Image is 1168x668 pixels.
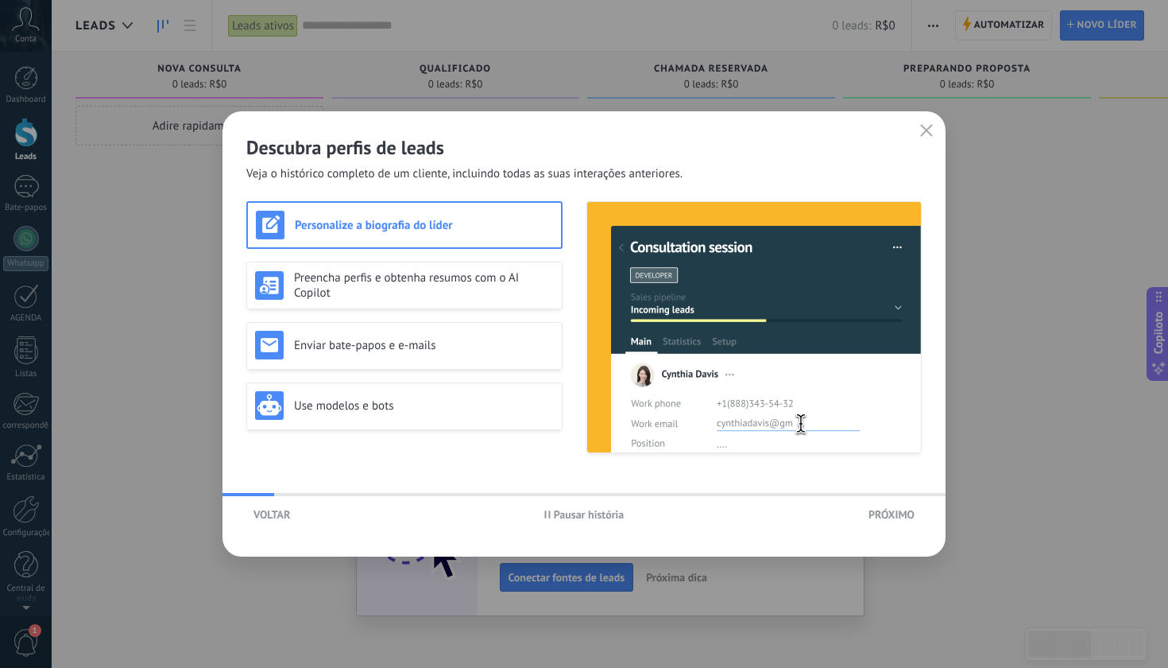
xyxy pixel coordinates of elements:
h3: Personalize a biografia do líder [295,218,553,233]
button: VOLTAR [246,503,297,526]
span: Pausar história [554,509,625,520]
span: Veja o histórico completo de um cliente, incluindo todas as suas interações anteriores. [246,166,683,182]
button: PRÓXIMO [861,503,922,526]
span: PRÓXIMO [868,509,915,520]
span: VOLTAR [253,509,290,520]
h3: Use modelos e bots [294,398,554,414]
h3: Preencha perfis e obtenha resumos com o AI Copilot [294,270,554,301]
h2: Descubra perfis de leads [246,135,922,160]
button: Pausar história [537,503,632,526]
h3: Enviar bate-papos e e-mails [294,338,554,353]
